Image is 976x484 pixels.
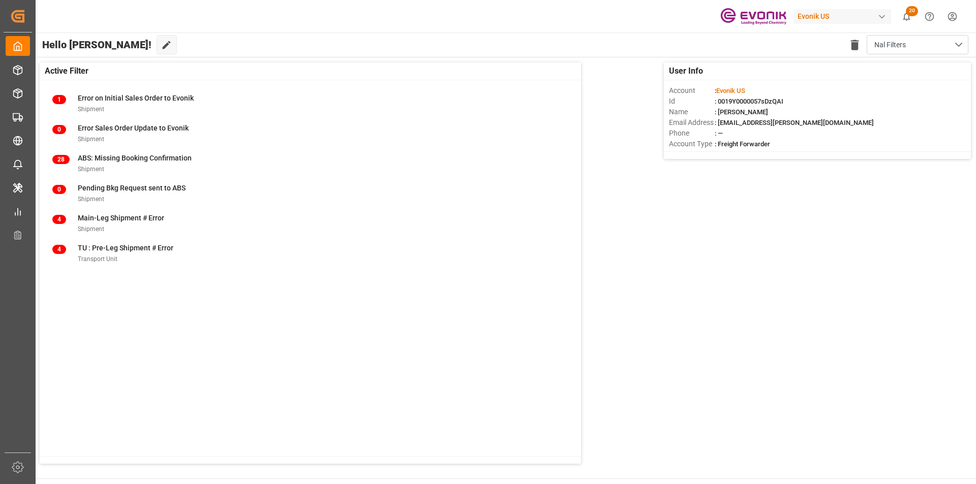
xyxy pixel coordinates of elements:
img: Evonik-brand-mark-Deep-Purple-RGB.jpeg_1700498283.jpeg [720,8,786,25]
span: Shipment [78,196,104,203]
span: Email Address [669,117,715,128]
span: : [EMAIL_ADDRESS][PERSON_NAME][DOMAIN_NAME] [715,119,874,126]
span: 1 [52,95,66,104]
span: Pending Bkg Request sent to ABS [78,184,186,192]
span: Transport Unit [78,255,117,263]
span: ABS: Missing Booking Confirmation [78,154,192,162]
a: 4TU : Pre-Leg Shipment # ErrorTransport Unit [52,243,568,264]
span: Error on Initial Sales Order to Evonik [78,94,194,102]
a: 0Error Sales Order Update to EvonikShipment [52,123,568,144]
span: Account [669,85,715,96]
span: 20 [906,6,918,16]
span: Phone [669,128,715,139]
span: Shipment [78,166,104,173]
span: 0 [52,185,66,194]
span: Account Type [669,139,715,149]
span: Main-Leg Shipment # Error [78,214,164,222]
span: Shipment [78,225,104,233]
span: : 0019Y0000057sDzQAI [715,98,783,105]
span: 4 [52,245,66,254]
span: Hello [PERSON_NAME]! [42,35,151,54]
span: User Info [669,65,703,77]
span: TU : Pre-Leg Shipment # Error [78,244,173,252]
a: 1Error on Initial Sales Order to EvonikShipment [52,93,568,114]
a: 0Pending Bkg Request sent to ABSShipment [52,183,568,204]
a: 4Main-Leg Shipment # ErrorShipment [52,213,568,234]
span: Name [669,107,715,117]
span: Active Filter [45,65,88,77]
span: : [PERSON_NAME] [715,108,768,116]
span: Error Sales Order Update to Evonik [78,124,189,132]
button: Help Center [918,5,941,28]
span: Nal Filters [874,40,906,50]
span: : — [715,130,723,137]
a: 28ABS: Missing Booking ConfirmationShipment [52,153,568,174]
button: Evonik US [794,7,895,26]
span: 0 [52,125,66,134]
span: 4 [52,215,66,224]
span: 28 [52,155,70,164]
span: Evonik US [716,87,745,94]
span: Shipment [78,106,104,113]
span: : Freight Forwarder [715,140,770,148]
button: show 20 new notifications [895,5,918,28]
span: Id [669,96,715,107]
div: Evonik US [794,9,891,24]
span: Shipment [78,136,104,143]
span: : [715,87,745,94]
button: open menu [867,35,968,54]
